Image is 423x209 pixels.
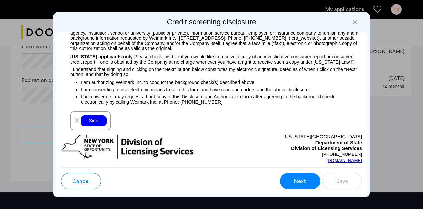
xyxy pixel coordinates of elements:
button: button [280,173,320,189]
p: Division of Licensing Services [212,146,362,152]
p: I am authorizing Weimark Inc. to conduct the background check(s) described above [81,77,362,86]
span: Next [294,177,306,186]
p: I acknowledge I may request a hard copy of this Disclosure and Authorization form after agreeing ... [81,94,362,105]
img: new-york-logo.png [61,134,194,160]
p: I am consenting to use electronic means to sign this form and have read and understand the above ... [81,86,362,93]
a: [DOMAIN_NAME] [326,157,362,164]
span: x [74,115,80,125]
p: [US_STATE][GEOGRAPHIC_DATA] [212,134,362,140]
div: Sign [81,115,107,126]
button: button [322,173,362,189]
span: [US_STATE] applicants only: [70,54,134,59]
span: Save [336,177,348,186]
button: button [61,173,101,189]
p: Please check this box if you would like to receive a copy of an investigative consumer report or ... [61,51,362,65]
h2: Credit screening disclosure [56,17,367,27]
p: I understand that signing and clicking on the "Next" button below constitutes my electronic signa... [61,65,362,77]
img: 4LAxfPwtD6BVinC2vKR9tPz10Xbrctccj4YAocJUAAAAASUVORK5CYIIA [351,60,354,64]
span: Cancel [72,177,90,186]
p: Department of State [212,140,362,146]
p: [PHONE_NUMBER] [212,152,362,157]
